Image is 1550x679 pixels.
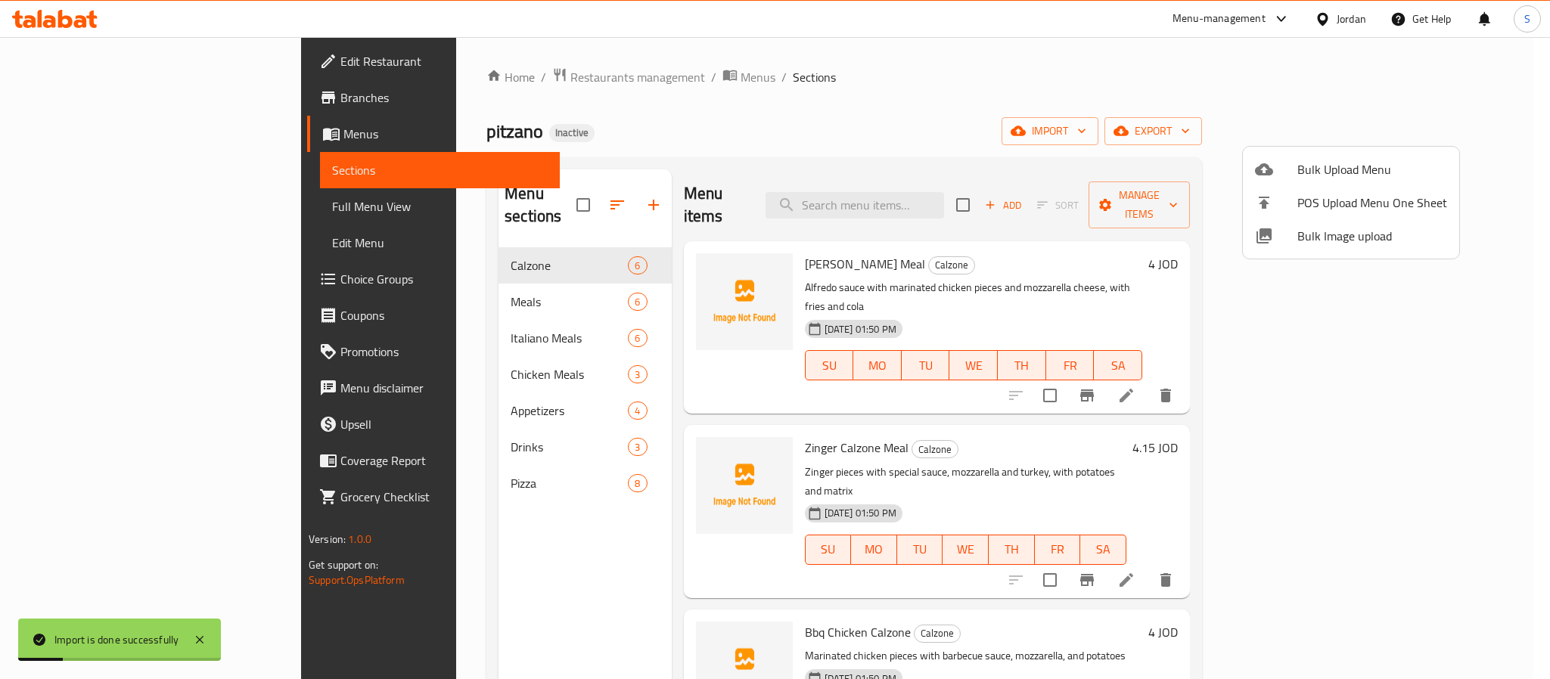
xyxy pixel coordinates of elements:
div: Import is done successfully [54,631,179,648]
span: POS Upload Menu One Sheet [1297,194,1447,212]
span: Bulk Image upload [1297,227,1447,245]
span: Bulk Upload Menu [1297,160,1447,178]
li: POS Upload Menu One Sheet [1243,186,1459,219]
li: Upload bulk menu [1243,153,1459,186]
